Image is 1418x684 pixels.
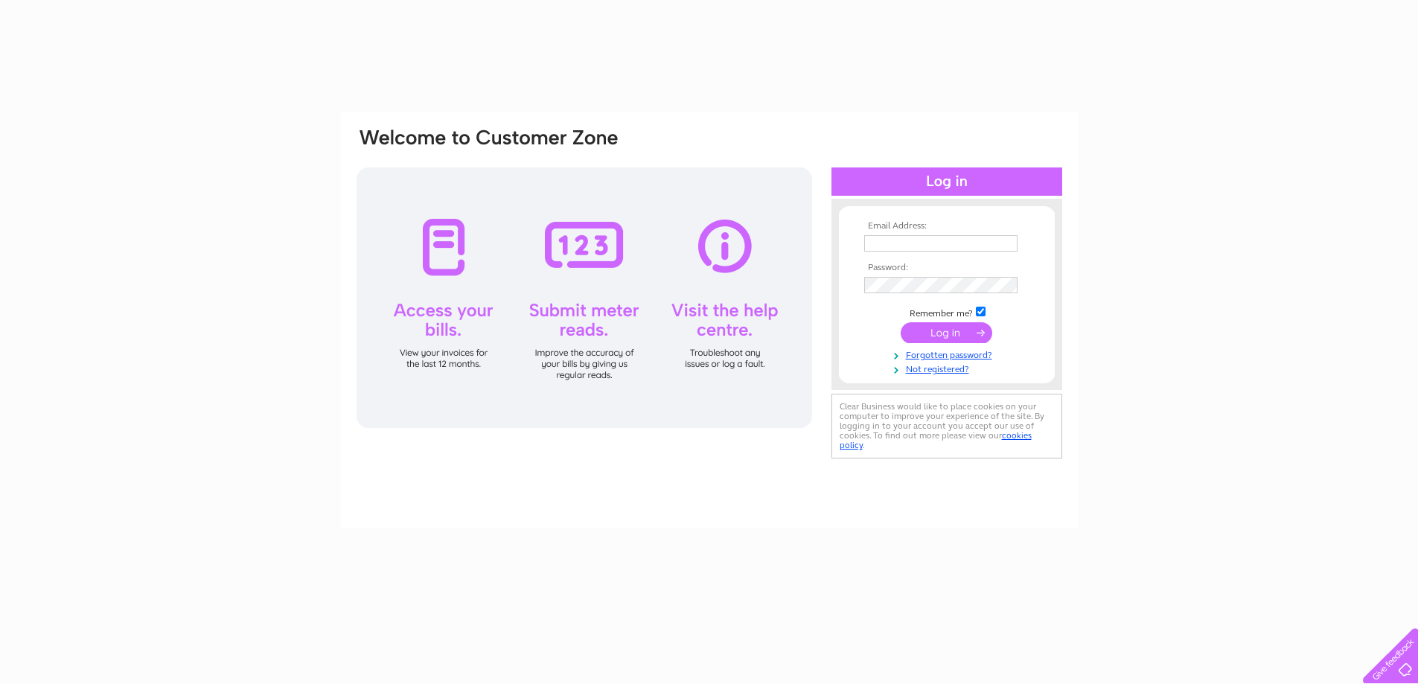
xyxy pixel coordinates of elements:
[901,322,992,343] input: Submit
[860,304,1033,319] td: Remember me?
[860,221,1033,231] th: Email Address:
[831,394,1062,458] div: Clear Business would like to place cookies on your computer to improve your experience of the sit...
[864,361,1033,375] a: Not registered?
[840,430,1032,450] a: cookies policy
[860,263,1033,273] th: Password:
[864,347,1033,361] a: Forgotten password?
